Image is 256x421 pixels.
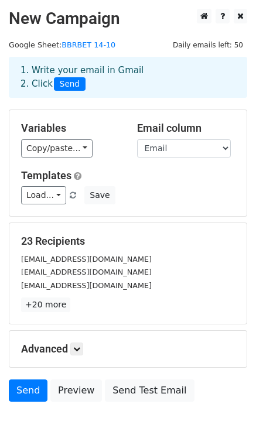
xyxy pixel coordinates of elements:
h5: 23 Recipients [21,235,235,248]
button: Save [84,186,115,204]
a: BBRBET 14-10 [62,40,115,49]
small: [EMAIL_ADDRESS][DOMAIN_NAME] [21,255,152,263]
span: Send [54,77,86,91]
a: Send [9,379,47,402]
div: 1. Write your email in Gmail 2. Click [12,64,244,91]
span: Daily emails left: 50 [169,39,247,52]
h5: Email column [137,122,235,135]
small: Google Sheet: [9,40,115,49]
h5: Variables [21,122,120,135]
h5: Advanced [21,343,235,355]
h2: New Campaign [9,9,247,29]
a: Daily emails left: 50 [169,40,247,49]
small: [EMAIL_ADDRESS][DOMAIN_NAME] [21,281,152,290]
a: Send Test Email [105,379,194,402]
a: Copy/paste... [21,139,93,158]
a: Load... [21,186,66,204]
small: [EMAIL_ADDRESS][DOMAIN_NAME] [21,268,152,276]
a: Templates [21,169,71,182]
a: +20 more [21,297,70,312]
a: Preview [50,379,102,402]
